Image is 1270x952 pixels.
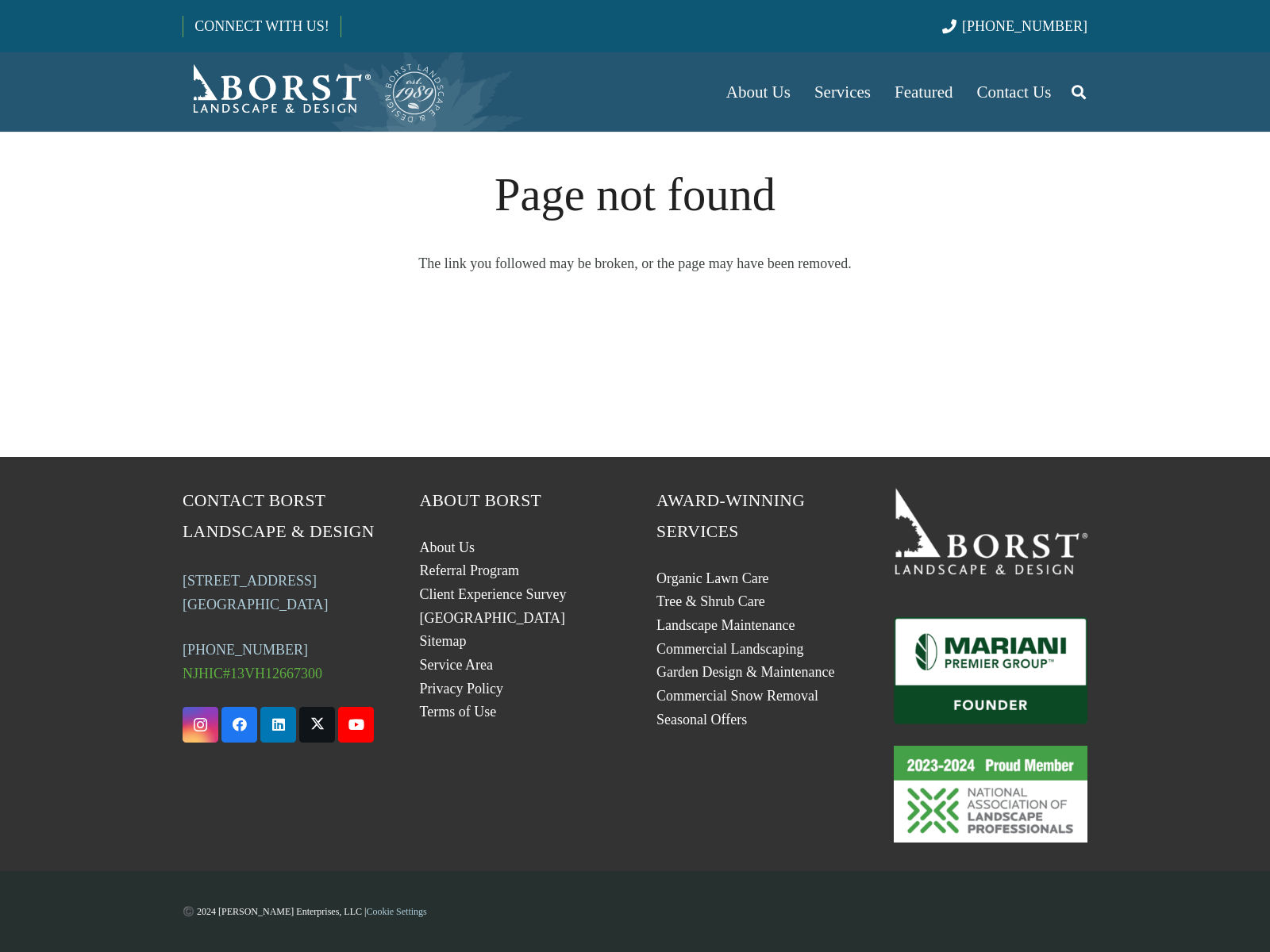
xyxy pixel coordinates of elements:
[420,657,493,673] a: Service Area
[183,707,218,743] a: Instagram
[714,52,802,132] a: About Us
[183,60,446,124] a: Borst-Logo
[962,18,1087,34] span: [PHONE_NUMBER]
[183,160,1087,230] h1: Page not found
[420,633,467,649] a: Sitemap
[420,562,519,578] a: Referral Program
[420,610,566,626] a: [GEOGRAPHIC_DATA]
[420,681,504,697] a: Privacy Policy
[260,707,296,743] a: LinkedIn
[183,900,1087,923] p: ©️️️ 2024 [PERSON_NAME] Enterprises, LLC |
[183,7,340,45] a: CONNECT WITH US!
[965,52,1064,132] a: Contact Us
[883,52,964,132] a: Featured
[656,570,769,586] a: Organic Lawn Care
[366,906,426,917] a: Cookie Settings
[726,83,791,102] span: About Us
[420,491,542,510] span: About Borst
[221,707,257,743] a: Facebook
[656,491,805,541] span: Award-Winning Services
[420,586,567,602] a: Client Experience Survey
[656,688,818,704] a: Commercial Snow Removal
[656,593,765,609] a: Tree & Shrub Care
[656,617,795,633] a: Landscape Maintenance
[656,641,803,657] a: Commercial Landscaping
[420,539,475,555] a: About Us
[183,573,329,612] a: [STREET_ADDRESS][GEOGRAPHIC_DATA]
[894,746,1088,843] a: 23-24_Proud_Member_logo
[977,83,1052,102] span: Contact Us
[894,617,1088,724] a: Mariani_Badge_Full_Founder
[656,712,747,727] a: Seasonal Offers
[183,251,1087,275] p: The link you followed may be broken, or the page may have been removed.
[183,666,322,681] span: NJHIC#13VH12667300
[802,52,883,132] a: Services
[895,83,952,102] span: Featured
[338,707,374,743] a: YouTube
[656,664,834,680] a: Garden Design & Maintenance
[814,83,871,102] span: Services
[894,486,1088,574] a: 19BorstLandscape_Logo_W
[420,704,497,720] a: Terms of Use
[1063,72,1095,112] a: Search
[942,18,1087,34] a: [PHONE_NUMBER]
[299,707,335,743] a: X
[183,642,308,658] a: [PHONE_NUMBER]
[183,491,375,541] span: Contact Borst Landscape & Design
